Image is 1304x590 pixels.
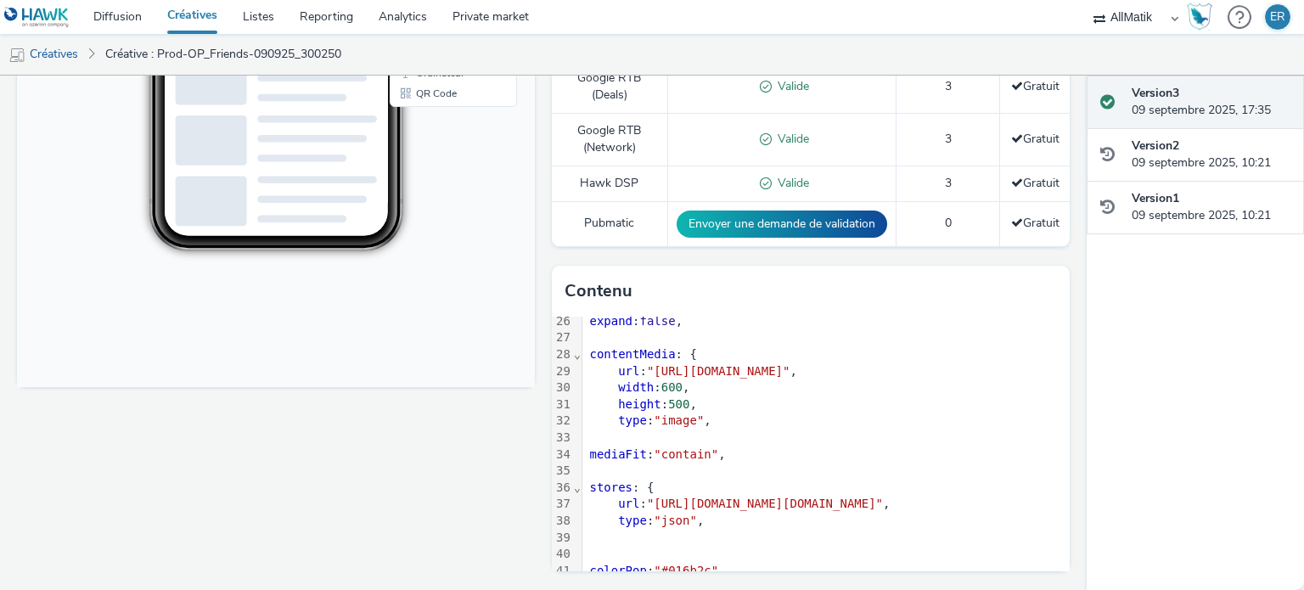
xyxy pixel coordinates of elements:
span: 3 [945,175,952,191]
span: 0 [945,215,952,231]
span: type [618,514,647,527]
div: 40 [552,546,573,563]
div: 28 [552,346,573,363]
span: Gratuit [1011,215,1059,231]
span: stores [589,480,632,494]
a: Créative : Prod-OP_Friends-090925_300250 [97,34,350,75]
span: Valide [772,78,809,94]
td: Google RTB (Deals) [552,60,667,113]
span: 3 [945,78,952,94]
span: "contain" [654,447,718,461]
span: "[URL][DOMAIN_NAME][DOMAIN_NAME]" [647,497,883,510]
span: "json" [654,514,697,527]
div: 33 [552,430,573,447]
div: 31 [552,396,573,413]
li: Ordinateur [376,372,497,392]
div: 27 [552,329,573,346]
div: 34 [552,447,573,464]
span: mediaFit [589,447,646,461]
span: 500 [668,397,689,411]
div: 30 [552,379,573,396]
img: undefined Logo [4,7,70,28]
span: "image" [654,413,704,427]
li: QR Code [376,392,497,413]
td: Pubmatic [552,201,667,246]
div: 38 [552,513,573,530]
span: Ordinateur [399,377,447,387]
span: Valide [772,131,809,147]
div: 39 [552,530,573,547]
div: ER [1270,4,1285,30]
span: url [618,364,639,378]
div: 32 [552,413,573,430]
div: 35 [552,463,573,480]
img: mobile [8,47,25,64]
span: Fold line [573,480,582,494]
strong: Version 3 [1132,85,1179,101]
span: "#016b2c" [654,564,718,577]
li: Smartphone [376,351,497,372]
img: Hawk Academy [1187,3,1212,31]
td: Google RTB (Network) [552,113,667,166]
span: contentMedia [589,347,675,361]
span: false [639,314,675,328]
div: 37 [552,496,573,513]
div: 29 [552,363,573,380]
span: width [618,380,654,394]
a: Hawk Academy [1187,3,1219,31]
span: "[URL][DOMAIN_NAME]" [647,364,790,378]
span: height [618,397,661,411]
span: 3 [945,131,952,147]
span: 600 [661,380,683,394]
span: Gratuit [1011,131,1059,147]
strong: Version 1 [1132,190,1179,206]
div: 09 septembre 2025, 17:35 [1132,85,1290,120]
span: Fold line [573,347,582,361]
strong: Version 2 [1132,138,1179,154]
h3: Contenu [565,278,632,304]
span: url [618,497,639,510]
span: QR Code [399,397,440,407]
span: colorPop [589,564,646,577]
td: Hawk DSP [552,166,667,201]
span: type [618,413,647,427]
div: 26 [552,313,573,330]
span: Smartphone [399,357,454,367]
span: Gratuit [1011,78,1059,94]
div: 09 septembre 2025, 10:21 [1132,190,1290,225]
div: 09 septembre 2025, 10:21 [1132,138,1290,172]
span: Gratuit [1011,175,1059,191]
span: Valide [772,175,809,191]
span: 15:51 [166,65,184,75]
div: 41 [552,563,573,580]
button: Envoyer une demande de validation [677,211,887,238]
div: 36 [552,480,573,497]
span: expand [589,314,632,328]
